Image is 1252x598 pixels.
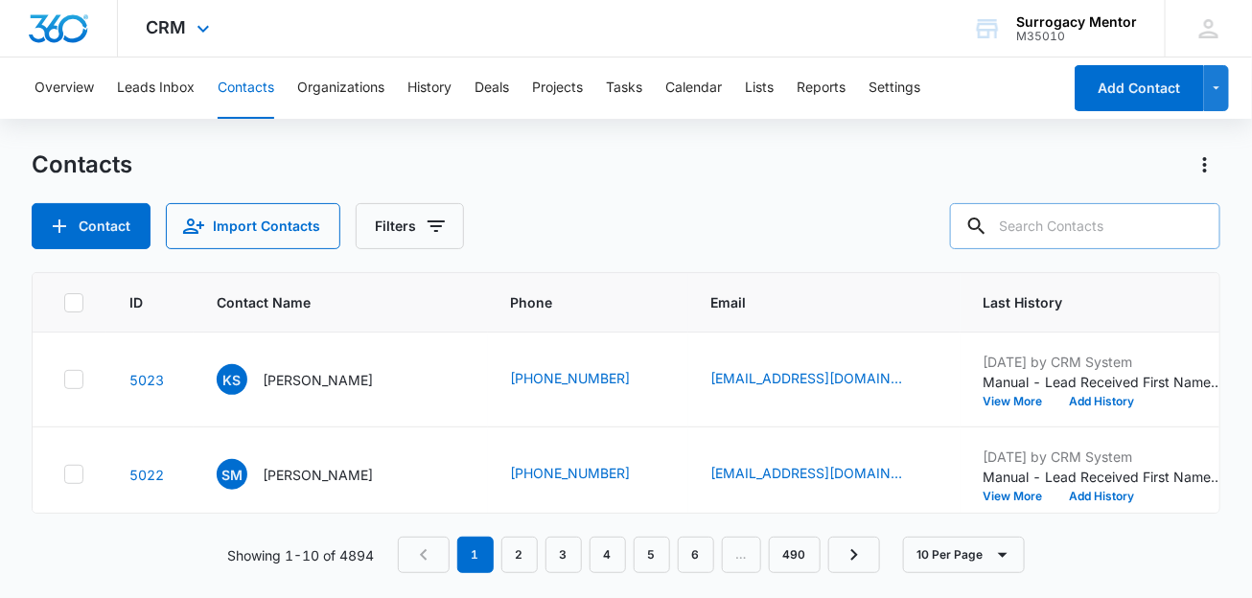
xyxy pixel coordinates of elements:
p: Showing 1-10 of 4894 [228,545,375,565]
button: Overview [35,57,94,119]
a: Page 2 [501,537,538,573]
button: Organizations [297,57,384,119]
button: Reports [797,57,846,119]
button: Contacts [218,57,274,119]
button: History [407,57,452,119]
button: Add Contact [1075,65,1204,111]
p: Manual - Lead Received First Name: [PERSON_NAME] Last Name: [PERSON_NAME] Phone: [PHONE_NUMBER] E... [984,372,1223,392]
div: Contact Name - Krysta Segura - Select to Edit Field [217,364,407,395]
button: Leads Inbox [117,57,195,119]
span: ID [129,292,143,312]
span: CRM [147,17,187,37]
a: Page 490 [769,537,821,573]
div: Phone - +1 (202) 812-1783 - Select to Edit Field [511,463,665,486]
div: account name [1016,14,1137,30]
h1: Contacts [32,150,132,179]
button: Add History [1056,491,1148,502]
p: [PERSON_NAME] [263,465,373,485]
span: Contact Name [217,292,437,312]
em: 1 [457,537,494,573]
div: Email - shastanmann7@gmail.com - Select to Edit Field [711,463,938,486]
p: [DATE] by CRM System [984,447,1223,467]
span: Last History [984,292,1195,312]
span: Email [711,292,910,312]
button: Lists [745,57,774,119]
button: Calendar [665,57,722,119]
span: KS [217,364,247,395]
a: Page 5 [634,537,670,573]
button: Add History [1056,396,1148,407]
a: Page 6 [678,537,714,573]
div: Phone - +1 (507) 696-5798 - Select to Edit Field [511,368,665,391]
button: View More [984,491,1056,502]
a: [EMAIL_ADDRESS][DOMAIN_NAME] [711,463,903,483]
div: Email - krystasegura89@gmail.com - Select to Edit Field [711,368,938,391]
a: [EMAIL_ADDRESS][DOMAIN_NAME] [711,368,903,388]
a: [PHONE_NUMBER] [511,368,631,388]
button: Add Contact [32,203,151,249]
a: Next Page [828,537,880,573]
span: SM [217,459,247,490]
button: Filters [356,203,464,249]
button: Import Contacts [166,203,340,249]
input: Search Contacts [950,203,1220,249]
button: Tasks [606,57,642,119]
p: [PERSON_NAME] [263,370,373,390]
button: Settings [869,57,920,119]
button: Actions [1190,149,1220,180]
div: Contact Name - Shastan Mann - Select to Edit Field [217,459,407,490]
p: Manual - Lead Received First Name: Shastan Last Name: [PERSON_NAME] Phone: [PHONE_NUMBER] Email: ... [984,467,1223,487]
span: Phone [511,292,638,312]
a: [PHONE_NUMBER] [511,463,631,483]
a: Page 3 [545,537,582,573]
a: Navigate to contact details page for Krysta Segura [129,372,164,388]
button: View More [984,396,1056,407]
button: 10 Per Page [903,537,1025,573]
p: [DATE] by CRM System [984,352,1223,372]
a: Page 4 [590,537,626,573]
div: account id [1016,30,1137,43]
nav: Pagination [398,537,880,573]
button: Projects [532,57,583,119]
button: Deals [475,57,509,119]
a: Navigate to contact details page for Shastan Mann [129,467,164,483]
